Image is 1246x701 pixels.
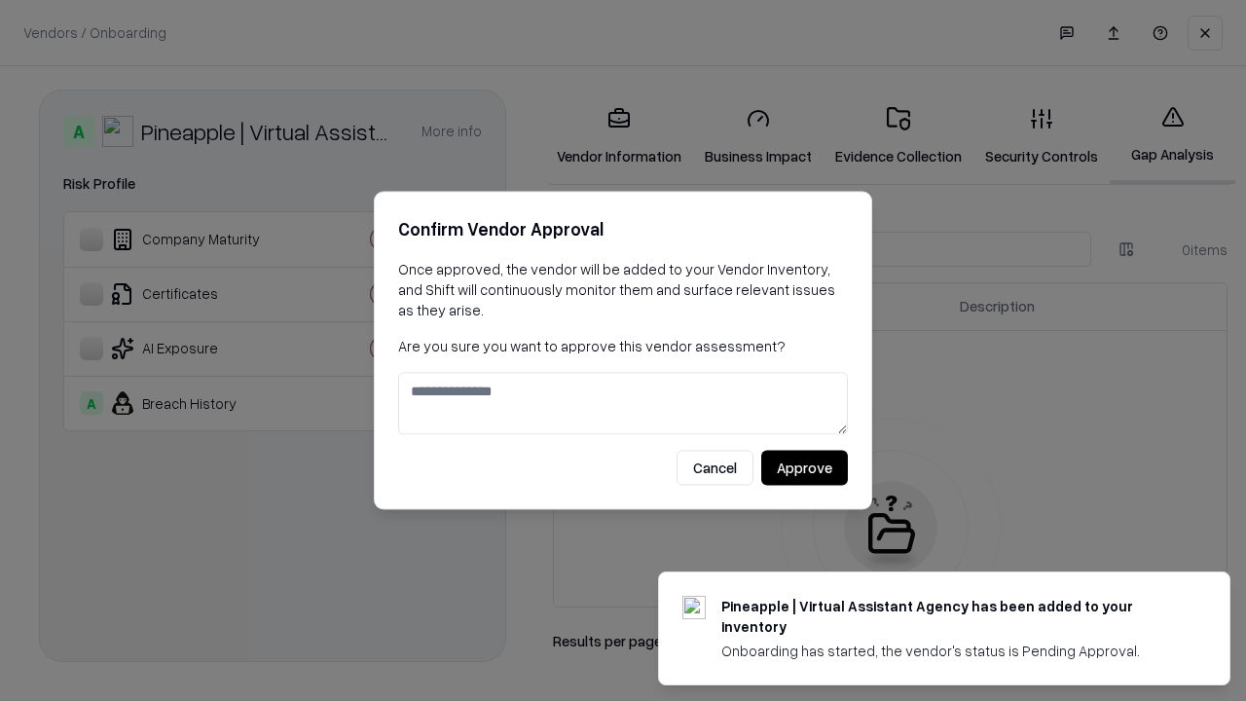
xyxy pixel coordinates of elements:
img: trypineapple.com [682,596,706,619]
div: Pineapple | Virtual Assistant Agency has been added to your inventory [721,596,1183,637]
p: Are you sure you want to approve this vendor assessment? [398,336,848,356]
div: Onboarding has started, the vendor's status is Pending Approval. [721,641,1183,661]
h2: Confirm Vendor Approval [398,215,848,243]
p: Once approved, the vendor will be added to your Vendor Inventory, and Shift will continuously mon... [398,259,848,320]
button: Cancel [677,451,753,486]
button: Approve [761,451,848,486]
